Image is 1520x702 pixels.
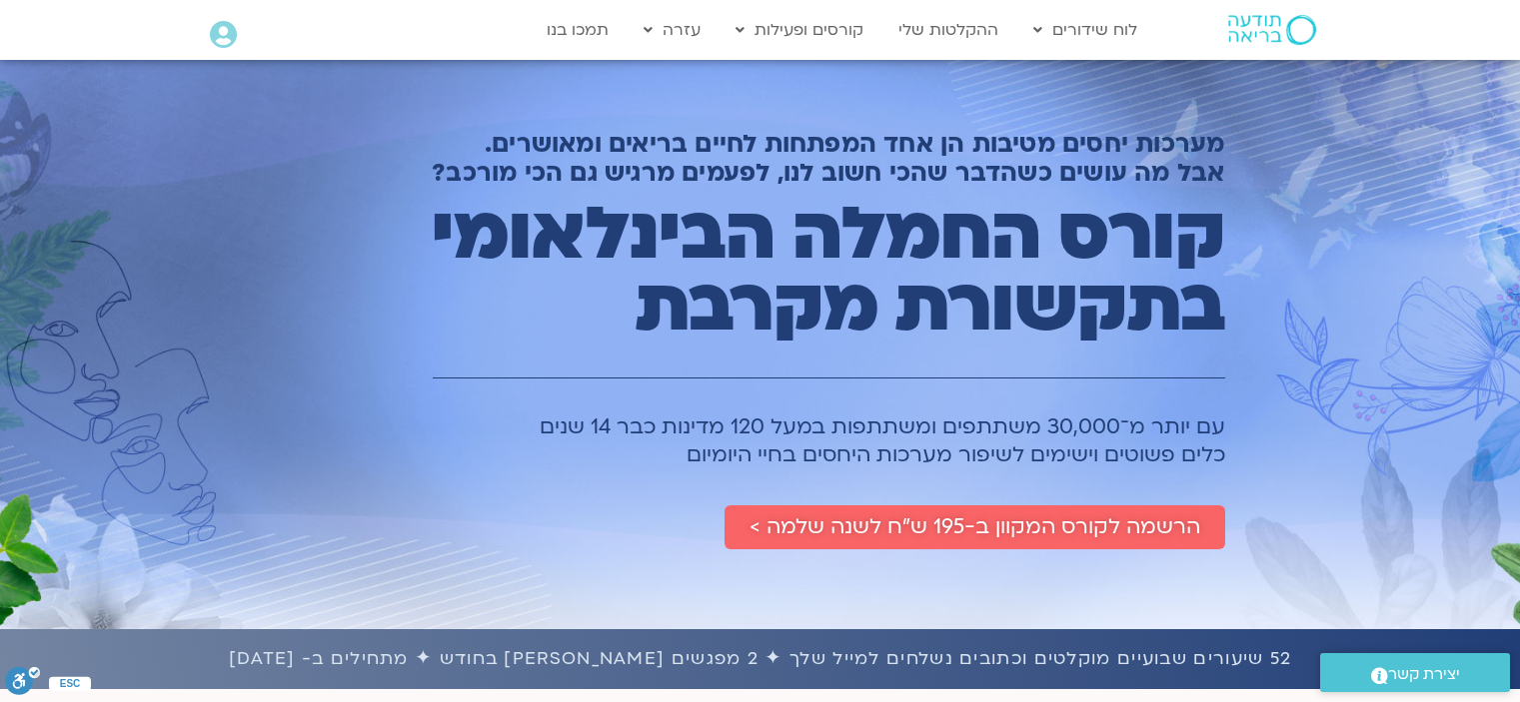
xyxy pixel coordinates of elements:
span: הרשמה לקורס המקוון ב-195 ש״ח לשנה שלמה > [750,515,1200,539]
span: יצירת קשר [1388,661,1460,688]
a: יצירת קשר [1320,653,1510,692]
h1: 52 שיעורים שבועיים מוקלטים וכתובים נשלחים למייל שלך ✦ 2 מפגשים [PERSON_NAME] בחודש ✦ מתחילים ב- [... [10,644,1510,674]
a: תמכו בנו [537,11,619,49]
h2: מערכות יחסים מטיבות הן אחד המפתחות לחיים בריאים ומאושרים. אבל מה עושים כשהדבר שהכי חשוב לנו, לפעמ... [343,130,1225,188]
a: לוח שידורים [1023,11,1147,49]
a: קורסים ופעילות [726,11,873,49]
a: עזרה [634,11,711,49]
h1: עם יותר מ־30,000 משתתפים ומשתתפות במעל 120 מדינות כבר 14 שנים כלים פשוטים וישימים לשיפור מערכות ה... [343,413,1225,469]
a: הרשמה לקורס המקוון ב-195 ש״ח לשנה שלמה > [725,505,1225,549]
h1: קורס החמלה הבינלאומי בתקשורת מקרבת​ [343,199,1225,343]
img: תודעה בריאה [1228,15,1316,45]
a: ההקלטות שלי [888,11,1008,49]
